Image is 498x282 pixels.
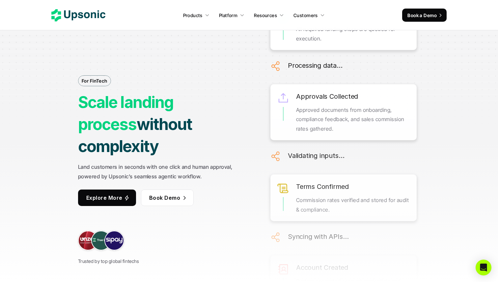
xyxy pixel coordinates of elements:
[288,126,344,138] h6: Validating inputs…
[149,193,180,203] p: Book Demo
[407,12,437,19] p: Book a Demo
[293,12,318,19] p: Customers
[296,172,410,191] p: Commission rates verified and stored for audit & compliance.
[78,115,195,156] strong: without complexity
[78,257,139,265] p: Trusted by top global fintechs
[179,9,213,21] a: Products
[78,92,176,134] strong: Scale landing process
[82,77,107,84] p: For FinTech
[86,193,123,203] p: Explore More
[296,238,348,249] h6: Account Created
[476,260,491,275] div: Open Intercom Messenger
[78,190,136,206] a: Explore More
[296,82,410,110] p: Approved documents from onboarding, compliance feedback, and sales commission rates gathered.
[141,190,194,206] a: Book Demo
[78,164,234,180] strong: Land customers in seconds with one click and human approval, powered by Upsonic’s seamless agenti...
[219,12,237,19] p: Platform
[288,207,348,218] h6: Syncing with APIs…
[183,12,203,19] p: Products
[296,157,349,168] h6: Terms Confirmed
[254,12,277,19] p: Resources
[296,67,358,78] h6: Approvals Collected
[288,36,343,47] h6: Processing data…
[296,253,410,272] p: System generated account credentials and applied default settings.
